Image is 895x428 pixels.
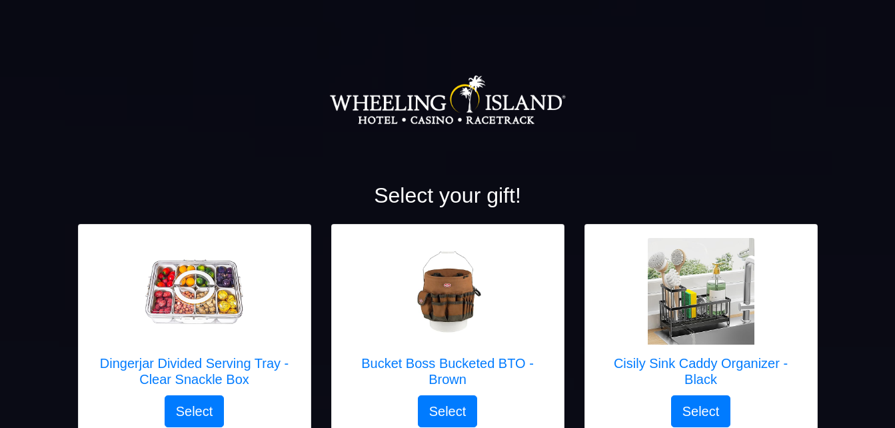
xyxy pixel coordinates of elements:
[598,355,804,387] h5: Cisily Sink Caddy Organizer - Black
[345,238,550,395] a: Bucket Boss Bucketed BTO - Brown Bucket Boss Bucketed BTO - Brown
[671,395,731,427] button: Select
[418,395,478,427] button: Select
[165,395,225,427] button: Select
[92,355,297,387] h5: Dingerjar Divided Serving Tray - Clear Snackle Box
[78,183,818,208] h2: Select your gift!
[598,238,804,395] a: Cisily Sink Caddy Organizer - Black Cisily Sink Caddy Organizer - Black
[345,355,550,387] h5: Bucket Boss Bucketed BTO - Brown
[92,238,297,395] a: Dingerjar Divided Serving Tray - Clear Snackle Box Dingerjar Divided Serving Tray - Clear Snackle...
[395,238,501,345] img: Bucket Boss Bucketed BTO - Brown
[141,238,248,345] img: Dingerjar Divided Serving Tray - Clear Snackle Box
[329,33,566,167] img: Logo
[648,238,754,345] img: Cisily Sink Caddy Organizer - Black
